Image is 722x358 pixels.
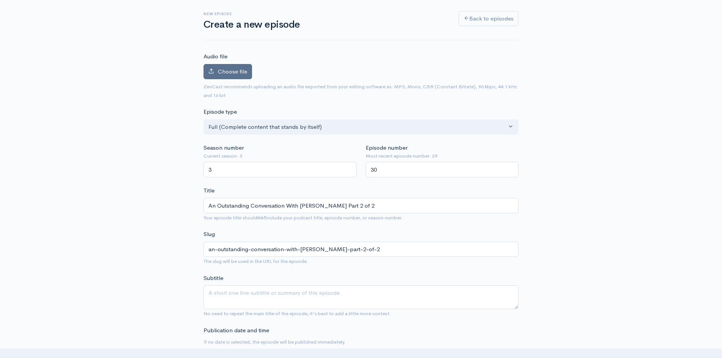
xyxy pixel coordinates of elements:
[218,68,247,75] span: Choose file
[204,214,403,221] small: Your episode title should include your podcast title, episode number, or season number.
[204,12,449,16] h6: New episode
[204,152,357,160] small: Current season: 3
[204,52,227,61] label: Audio file
[366,152,519,160] small: Most recent episode number: 29
[204,162,357,177] input: Enter season number for this episode
[366,162,519,177] input: Enter episode number
[366,144,407,152] label: Episode number
[204,310,391,317] small: No need to repeat the main title of the episode, it's best to add a little more context.
[204,198,518,213] input: What is the episode's title?
[204,186,215,195] label: Title
[204,230,215,239] label: Slug
[204,144,244,152] label: Season number
[204,108,237,116] label: Episode type
[204,19,449,30] h1: Create a new episode
[257,214,266,221] strong: not
[204,83,517,98] small: ZenCast recommends uploading an audio file exported from your editing software as: MP3, Mono, CBR...
[204,258,308,264] small: The slug will be used in the URL for the episode.
[204,339,346,345] small: If no date is selected, the episode will be published immediately.
[204,274,223,283] label: Subtitle
[204,326,269,335] label: Publication date and time
[204,242,518,257] input: title-of-episode
[459,11,518,27] a: Back to episodes
[204,119,518,135] button: Full (Complete content that stands by itself)
[208,123,507,131] div: Full (Complete content that stands by itself)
